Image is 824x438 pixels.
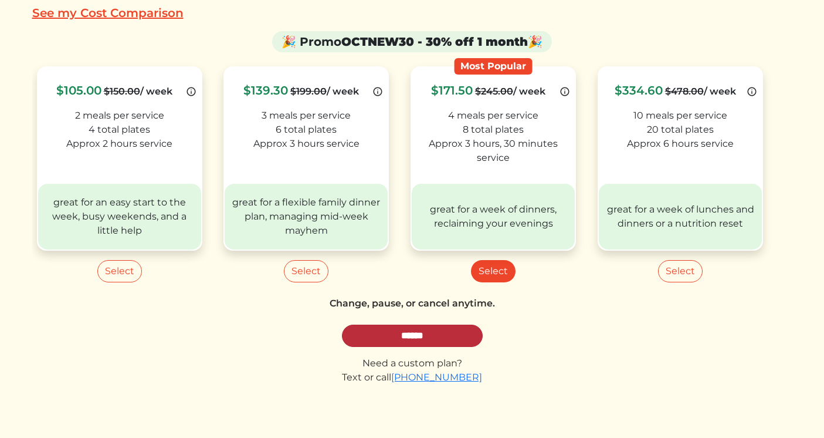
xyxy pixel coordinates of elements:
s: $245.00 [475,86,513,97]
s: $199.00 [290,86,327,97]
span: / week [104,86,172,97]
span: / week [665,86,736,97]
div: Most Popular [455,58,533,74]
span: / week [475,86,545,97]
strong: OCTNEW30 - 30% off 1 month [341,35,528,49]
div: Approx 3 hours, 30 minutes service [416,137,570,165]
div: great for a flexible family dinner plan, managing mid-week mayhem [225,184,388,250]
span: $105.00 [56,83,101,97]
div: 4 meals per service [416,109,570,123]
span: $139.30 [243,83,288,97]
div: great for an easy start to the week, busy weekends, and a little help [38,184,201,250]
div: great for a week of lunches and dinners or a nutrition reset [599,184,762,250]
div: Text or call [32,370,792,385]
div: 20 total plates [603,123,757,137]
div: 🎉 Promo 🎉 [272,31,552,52]
div: Approx 6 hours service [603,137,757,151]
div: 8 total plates [416,123,570,137]
s: $150.00 [104,86,140,97]
div: Approx 2 hours service [43,137,196,151]
div: Approx 3 hours service [229,137,383,151]
span: $334.60 [615,83,663,97]
div: 2 meals per service [43,109,196,123]
img: info-b82cc36083291eccc7bd9128020bac289b4e643c70899b5893a93b8492caa13a.svg [747,86,757,97]
span: $171.50 [431,83,473,97]
div: Change, pause, or cancel anytime. [32,297,792,311]
button: Select [284,260,328,282]
div: 3 meals per service [229,109,383,123]
img: info-b82cc36083291eccc7bd9128020bac289b4e643c70899b5893a93b8492caa13a.svg [186,86,196,97]
div: 6 total plates [229,123,383,137]
div: great for a week of dinners, reclaiming your evenings [412,184,575,250]
div: 10 meals per service [603,109,757,123]
img: info-b82cc36083291eccc7bd9128020bac289b4e643c70899b5893a93b8492caa13a.svg [372,86,383,97]
s: $478.00 [665,86,704,97]
button: Select [97,260,142,282]
span: / week [290,86,359,97]
img: info-b82cc36083291eccc7bd9128020bac289b4e643c70899b5893a93b8492caa13a.svg [559,86,570,97]
button: Select [658,260,703,282]
a: See my Cost Comparison [32,6,184,20]
button: Select [471,260,516,282]
a: [PHONE_NUMBER] [391,372,482,383]
div: 4 total plates [43,123,196,137]
div: Need a custom plan? [32,356,792,370]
